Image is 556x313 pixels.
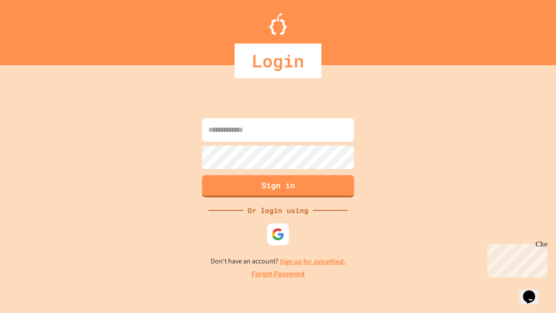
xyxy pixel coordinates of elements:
div: Chat with us now!Close [3,3,60,55]
button: Sign in [202,175,354,197]
a: Sign up for JuiceMind. [280,257,346,266]
iframe: chat widget [520,278,547,304]
div: Login [235,43,321,78]
img: google-icon.svg [271,228,285,241]
img: Logo.svg [269,13,287,35]
a: Forgot Password [252,269,304,280]
div: Or login using [243,205,313,216]
iframe: chat widget [484,240,547,277]
p: Don't have an account? [211,256,346,267]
